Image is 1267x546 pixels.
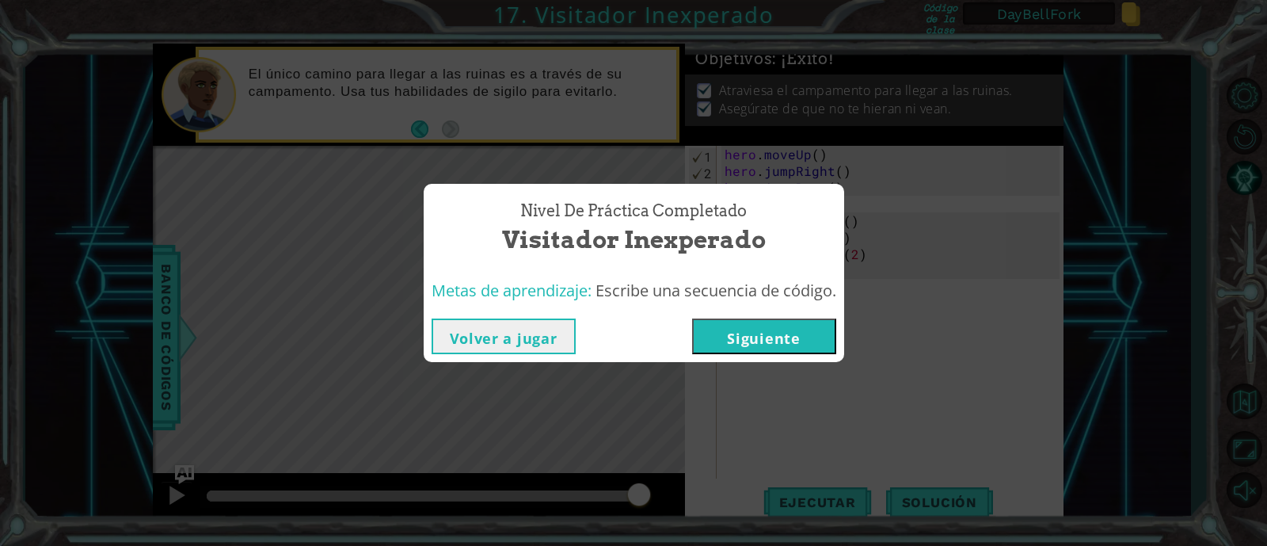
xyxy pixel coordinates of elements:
[502,223,766,257] span: Visitador Inexperado
[520,200,747,223] span: Nivel de práctica Completado
[432,280,592,301] span: Metas de aprendizaje:
[432,319,576,354] button: Volver a jugar
[692,319,836,354] button: Siguiente
[595,280,836,301] span: Escribe una secuencia de código.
